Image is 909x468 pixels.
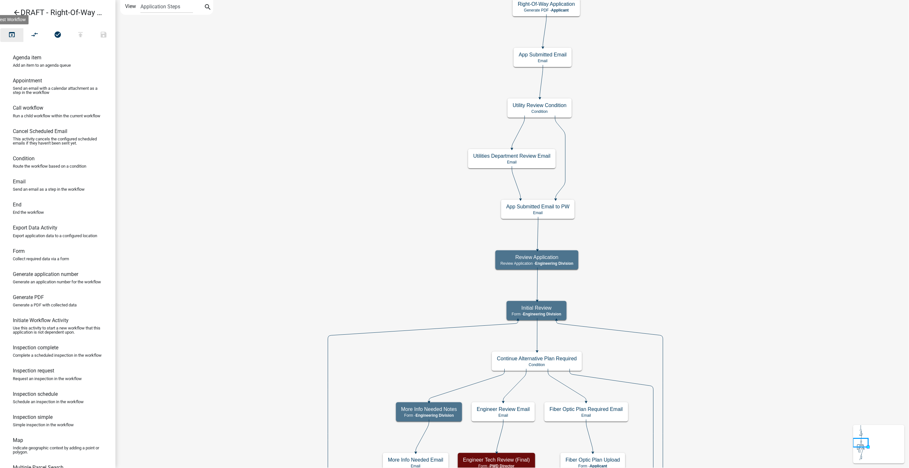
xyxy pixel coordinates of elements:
[13,86,103,95] p: Send an email with a calendar attachment as a step in the workflow
[501,261,573,266] p: Review Application -
[535,261,573,266] span: Engineering Division
[566,457,620,463] h5: Fiber Optic Plan Upload
[463,457,530,463] h5: Engineer Tech Review (Final)
[13,105,43,111] h6: Call workflow
[519,52,567,58] h5: App Submitted Email
[13,326,103,334] p: Use this activity to start a new workflow that this application is not dependent upon.
[13,353,102,357] p: Complete a scheduled inspection in the workflow
[5,5,105,20] a: DRAFT - Right-Of-Way Permit
[54,31,62,40] i: check_circle
[13,345,58,351] h6: Inspection complete
[13,187,85,191] p: Send an email as a step in the workflow
[13,128,67,134] h6: Cancel Scheduled Email
[0,28,115,44] div: Workflow actions
[550,413,623,418] p: Email
[518,1,575,7] h5: Right-Of-Way Application
[401,406,457,412] h5: More Info Needed Notes
[13,437,23,443] h6: Map
[13,248,25,254] h6: Form
[46,28,69,42] button: No problems
[13,271,78,277] h6: Generate application number
[92,28,115,42] button: Save
[13,54,41,61] h6: Agenda item
[13,9,21,18] i: arrow_back
[31,31,39,40] i: compare_arrows
[13,210,44,214] p: End the workflow
[13,414,53,420] h6: Inspection simple
[519,59,567,63] p: Email
[513,102,567,108] h5: Utility Review Condition
[13,446,103,454] p: Indicate geographic context by adding a point or polygon.
[13,179,26,185] h6: Email
[13,164,86,168] p: Route the workflow based on a condition
[13,377,82,381] p: Request an inspection in the workflow
[13,155,35,162] h6: Condition
[100,31,107,40] i: save
[13,294,44,300] h6: Generate PDF
[512,312,561,316] p: Form -
[204,3,212,12] i: search
[13,234,97,238] p: Export application data to a configured location
[477,406,530,412] h5: Engineer Review Email
[473,160,551,164] p: Email
[477,413,530,418] p: Email
[13,391,58,397] h6: Inspection schedule
[13,137,103,145] p: This activity cancels the configured scheduled emails if they haven't been sent yet.
[203,3,213,13] button: search
[13,423,74,427] p: Simple inspection in the workflow
[388,457,443,463] h5: More Info Needed Email
[13,317,69,323] h6: Initiate Workflow Activity
[513,109,567,114] p: Condition
[497,363,577,367] p: Condition
[473,153,551,159] h5: Utilities Department Review Email
[77,31,84,40] i: publish
[13,114,100,118] p: Run a child workflow within the current workflow
[13,63,71,67] p: Add an item to an agenda queue
[401,413,457,418] p: Form -
[69,28,92,42] button: Publish
[13,400,84,404] p: Schedule an inspection in the workflow
[13,202,21,208] h6: End
[506,211,569,215] p: Email
[8,31,16,40] i: open_in_browser
[551,8,569,13] span: Applicant
[518,8,575,13] p: Generate PDF -
[512,305,561,311] h5: Initial Review
[550,406,623,412] h5: Fiber Optic Plan Required Email
[506,204,569,210] h5: App Submitted Email to PW
[416,413,454,418] span: Engineering Division
[13,368,54,374] h6: Inspection request
[497,355,577,362] h5: Continue Alternative Plan Required
[523,312,561,316] span: Engineering Division
[13,225,57,231] h6: Export Data Activity
[23,28,46,42] button: Auto Layout
[13,280,101,284] p: Generate an application number for the workflow
[13,78,42,84] h6: Appointment
[13,303,77,307] p: Generate a PDF with collected data
[0,28,23,42] button: Test Workflow
[13,257,69,261] p: Collect required data via a form
[501,254,573,260] h5: Review Application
